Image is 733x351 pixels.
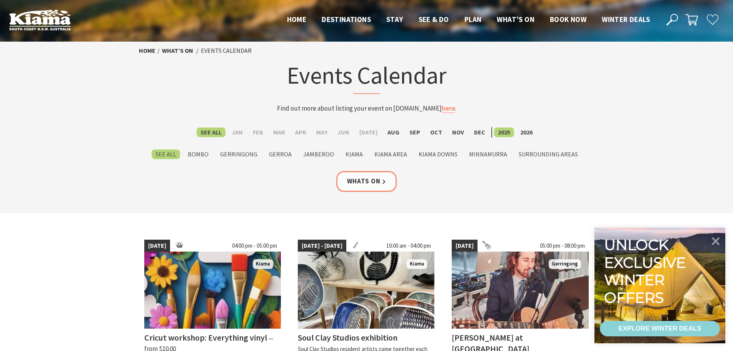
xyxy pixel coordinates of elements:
[342,149,367,159] label: Kiama
[287,15,307,24] span: Home
[600,321,720,336] a: EXPLORE WINTER DEALS
[448,128,468,137] label: Nov
[253,259,273,269] span: Kiama
[334,128,353,137] label: Jun
[384,128,403,137] label: Aug
[298,252,435,329] img: Clay display
[618,321,701,336] div: EXPLORE WINTER DEALS
[470,128,489,137] label: Dec
[382,240,435,252] span: 10:00 am - 04:00 pm
[216,103,518,114] p: Find out more about listing your event on [DOMAIN_NAME] .
[415,149,461,159] label: Kiama Downs
[216,60,518,94] h1: Events Calendar
[419,15,449,24] span: See & Do
[197,128,225,137] label: See All
[442,104,455,113] a: here
[465,149,511,159] label: Minnamurra
[406,128,424,137] label: Sep
[144,240,170,252] span: [DATE]
[269,128,289,137] label: Mar
[9,9,71,30] img: Kiama Logo
[312,128,331,137] label: May
[426,128,446,137] label: Oct
[336,171,397,191] a: Whats On
[604,236,689,306] div: Unlock exclusive winter offers
[249,128,267,137] label: Feb
[386,15,403,24] span: Stay
[497,15,534,24] span: What’s On
[407,259,427,269] span: Kiama
[298,240,346,252] span: [DATE] - [DATE]
[536,240,589,252] span: 05:00 pm - 08:00 pm
[201,46,252,56] li: Events Calendar
[216,149,261,159] label: Gerringong
[371,149,411,159] label: Kiama Area
[184,149,212,159] label: Bombo
[322,15,371,24] span: Destinations
[299,149,338,159] label: Jamberoo
[298,332,397,343] h4: Soul Clay Studios exhibition
[162,47,193,55] a: What’s On
[452,240,478,252] span: [DATE]
[452,252,589,329] img: Anthony Hughes
[139,47,155,55] a: Home
[550,15,586,24] span: Book now
[356,128,381,137] label: [DATE]
[144,332,267,343] h4: Cricut workshop: Everything vinyl
[279,13,658,26] nav: Main Menu
[144,252,281,329] img: Makers & Creators workshop
[515,149,582,159] label: Surrounding Areas
[152,149,180,159] label: See All
[265,149,296,159] label: Gerroa
[464,15,482,24] span: Plan
[549,259,581,269] span: Gerringong
[228,240,281,252] span: 04:00 pm - 05:00 pm
[228,128,247,137] label: Jan
[494,128,514,137] label: 2025
[516,128,536,137] label: 2026
[291,128,310,137] label: Apr
[602,15,650,24] span: Winter Deals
